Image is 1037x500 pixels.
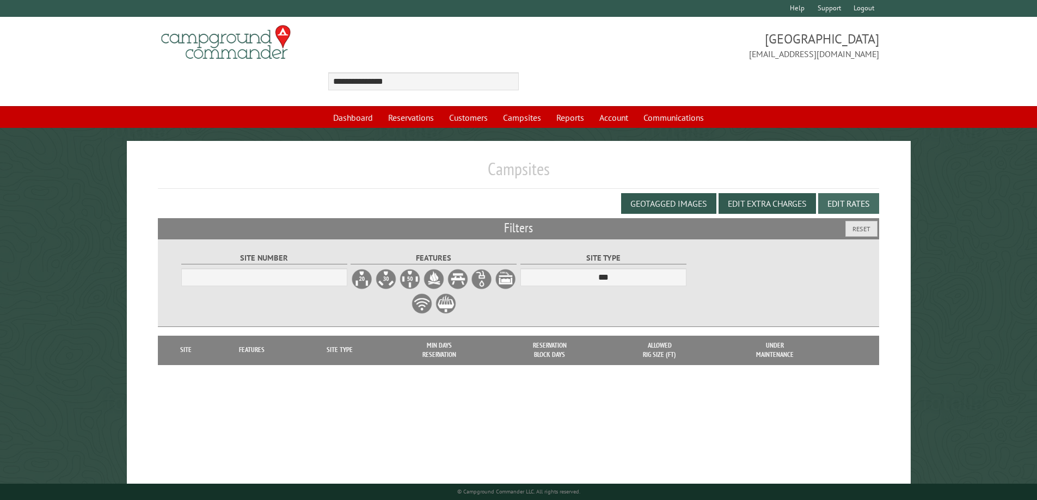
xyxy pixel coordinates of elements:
label: Features [351,252,517,264]
th: Site [163,336,209,365]
span: [GEOGRAPHIC_DATA] [EMAIL_ADDRESS][DOMAIN_NAME] [519,30,880,60]
a: Account [593,107,635,128]
label: Grill [435,293,457,314]
th: Under Maintenance [714,336,836,365]
th: Reservation Block Days [494,336,605,365]
th: Allowed Rig Size (ft) [605,336,714,365]
a: Reservations [382,107,440,128]
h1: Campsites [158,158,880,188]
label: Picnic Table [447,268,469,290]
small: © Campground Commander LLC. All rights reserved. [457,488,580,495]
label: WiFi Service [411,293,433,314]
h2: Filters [158,218,880,239]
button: Geotagged Images [621,193,716,214]
th: Min Days Reservation [384,336,494,365]
label: Firepit [423,268,445,290]
img: Campground Commander [158,21,294,64]
label: Site Number [181,252,347,264]
a: Campsites [496,107,548,128]
a: Reports [550,107,591,128]
label: Sewer Hookup [495,268,517,290]
button: Edit Extra Charges [719,193,816,214]
label: 50A Electrical Hookup [399,268,421,290]
label: 20A Electrical Hookup [351,268,373,290]
button: Edit Rates [818,193,879,214]
th: Site Type [296,336,384,365]
a: Dashboard [327,107,379,128]
label: Site Type [520,252,686,264]
a: Customers [443,107,494,128]
a: Communications [637,107,710,128]
label: Water Hookup [471,268,493,290]
th: Features [208,336,295,365]
button: Reset [845,221,878,237]
label: 30A Electrical Hookup [375,268,397,290]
